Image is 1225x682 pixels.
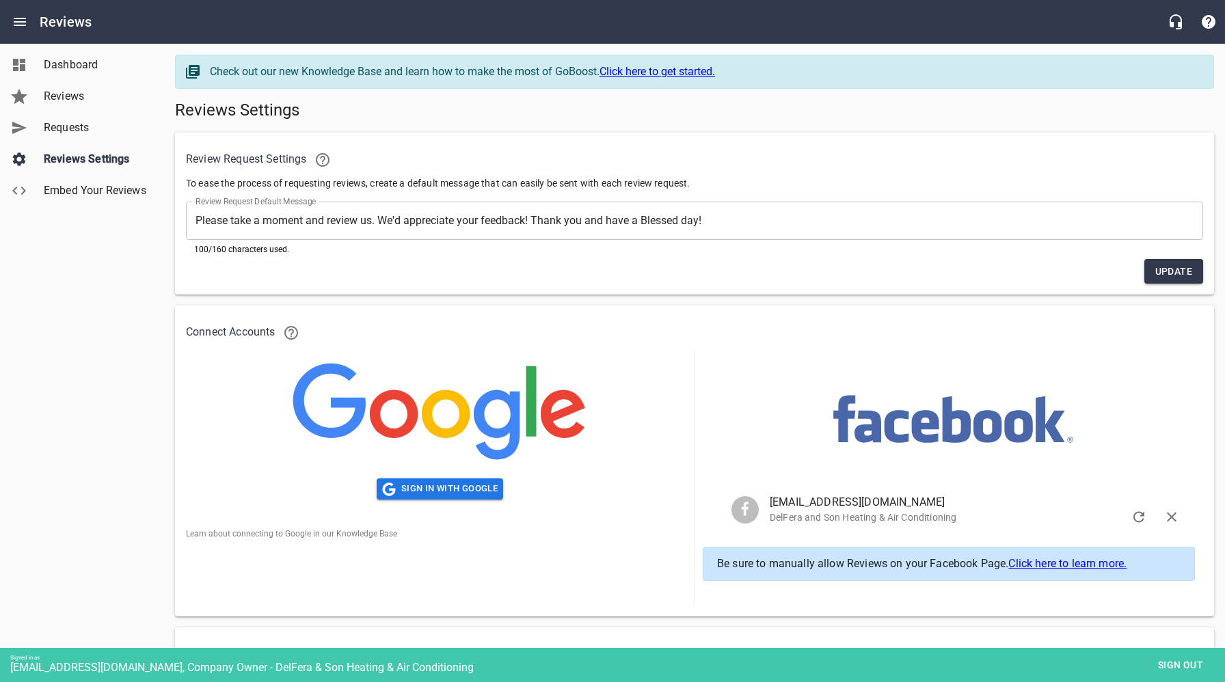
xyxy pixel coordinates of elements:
[194,245,289,254] span: 100 /160 characters used.
[186,529,397,538] a: Learn about connecting to Google in our Knowledge Base
[1152,657,1209,674] span: Sign out
[3,5,36,38] button: Open drawer
[382,481,498,497] span: Sign in with Google
[186,316,1203,349] h6: Connect Accounts
[44,88,148,105] span: Reviews
[275,316,308,349] a: Learn more about connecting Google and Facebook to Reviews
[210,64,1200,80] div: Check out our new Knowledge Base and learn how to make the most of GoBoost.
[1008,557,1127,570] a: Click here to learn more.
[175,100,1214,122] h5: Reviews Settings
[186,176,1203,191] p: To ease the process of requesting reviews, create a default message that can easily be sent with ...
[40,11,92,33] h6: Reviews
[196,214,1194,227] textarea: Please take a moment and review us. We'd appreciate your feedback! Thank you and have a Blessed day!
[377,478,503,500] button: Sign in with Google
[770,510,1158,525] p: DelFera and Son Heating & Air Conditioning
[10,655,1225,661] div: Signed in as
[600,65,715,78] a: Click here to get started.
[717,556,1181,572] p: Be sure to manually allow Reviews on your Facebook Page.
[1155,500,1188,533] button: Sign Out
[44,182,148,199] span: Embed Your Reviews
[306,144,339,176] a: Learn more about requesting reviews
[770,494,1158,510] span: [EMAIL_ADDRESS][DOMAIN_NAME]
[1192,5,1225,38] button: Support Portal
[1122,500,1155,533] button: Refresh
[186,638,1203,671] h6: Review Sites
[10,661,1225,674] div: [EMAIL_ADDRESS][DOMAIN_NAME], Company Owner - DelFera & Son Heating & Air Conditioning
[186,144,1203,176] h6: Review Request Settings
[44,151,148,167] span: Reviews Settings
[1159,5,1192,38] button: Live Chat
[1155,263,1192,280] span: Update
[1144,259,1203,284] button: Update
[44,57,148,73] span: Dashboard
[248,638,281,671] a: Customers will leave you reviews on these sites. Learn more.
[1146,653,1215,678] button: Sign out
[44,120,148,136] span: Requests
